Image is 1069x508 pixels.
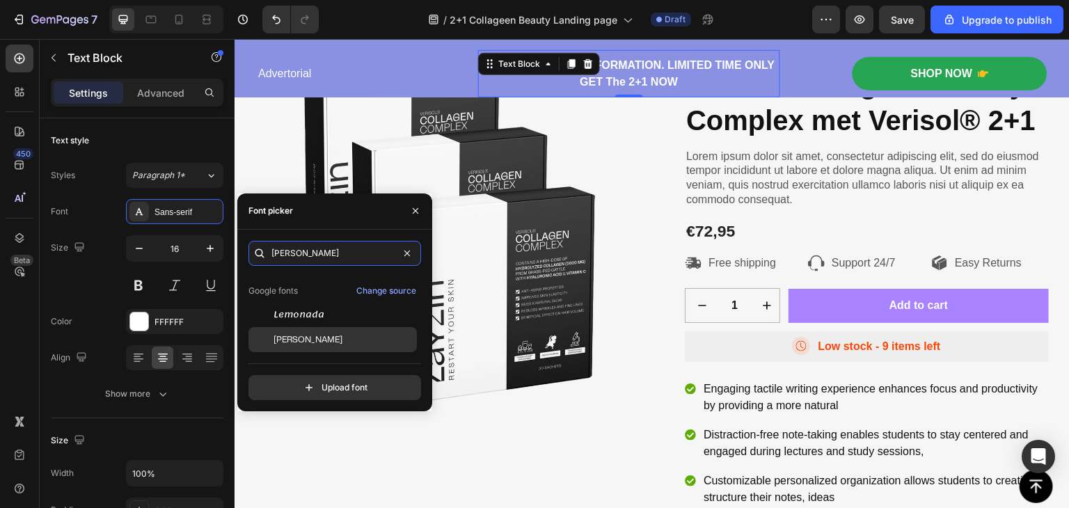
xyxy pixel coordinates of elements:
div: Sans-serif [155,206,220,219]
div: Font [51,205,68,218]
span: 2+1 Collageen Beauty Landing page [450,13,617,27]
span: [PERSON_NAME] [274,333,342,346]
p: Settings [69,86,108,100]
button: Paragraph 1* [126,163,223,188]
p: Support 24/7 [597,217,661,232]
span: Paragraph 1* [132,169,185,182]
p: Text Block [68,49,186,66]
button: Save [879,6,925,33]
div: Upload font [302,381,367,395]
input: Auto [127,461,223,486]
div: 450 [13,148,33,159]
iframe: Design area [235,39,1069,508]
input: quantity [484,250,516,283]
div: Beta [10,255,33,266]
p: Easy Returns [720,217,787,232]
p: 7 [91,11,97,28]
button: Upload font [248,375,421,400]
button: 7 [6,6,104,33]
button: increment [516,250,549,283]
span: Save [891,14,914,26]
input: Search font [248,241,421,266]
div: Color [51,315,72,328]
div: Undo/Redo [262,6,319,33]
p: Advanced [137,86,184,100]
p: Low stock - 9 items left [583,301,706,315]
button: Add to cart [554,250,814,284]
div: Open Intercom Messenger [1022,440,1055,473]
p: Lorem ipsum dolor sit amet, consectetur adipiscing elit, sed do eiusmod tempor incididunt ut labo... [452,111,813,168]
div: Upgrade to publish [942,13,1052,27]
button: Change source [356,283,417,299]
button: decrement [451,250,484,283]
button: Show more [51,381,223,406]
div: FFFFFF [155,316,220,328]
div: Change source [356,285,416,297]
button: Upgrade to publish [931,6,1063,33]
div: Styles [51,169,75,182]
div: Align [51,349,90,367]
span: / [443,13,447,27]
p: Google fonts [248,285,298,297]
div: Show more [105,387,170,401]
div: Font picker [248,205,293,217]
span: Lemonada [274,308,324,321]
span: Draft [665,13,686,26]
p: Free shipping [474,217,541,232]
p: Distraction-free note-taking enables students to stay centered and engaged during lectures and st... [469,388,812,421]
div: Width [51,467,74,479]
div: €72,95 [450,181,502,205]
div: Size [51,431,88,450]
div: Size [51,239,88,257]
div: Add to cart [655,260,713,274]
div: Text style [51,134,89,147]
p: Engaging tactile writing experience enhances focus and productivity by providing a more natural [469,342,812,375]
